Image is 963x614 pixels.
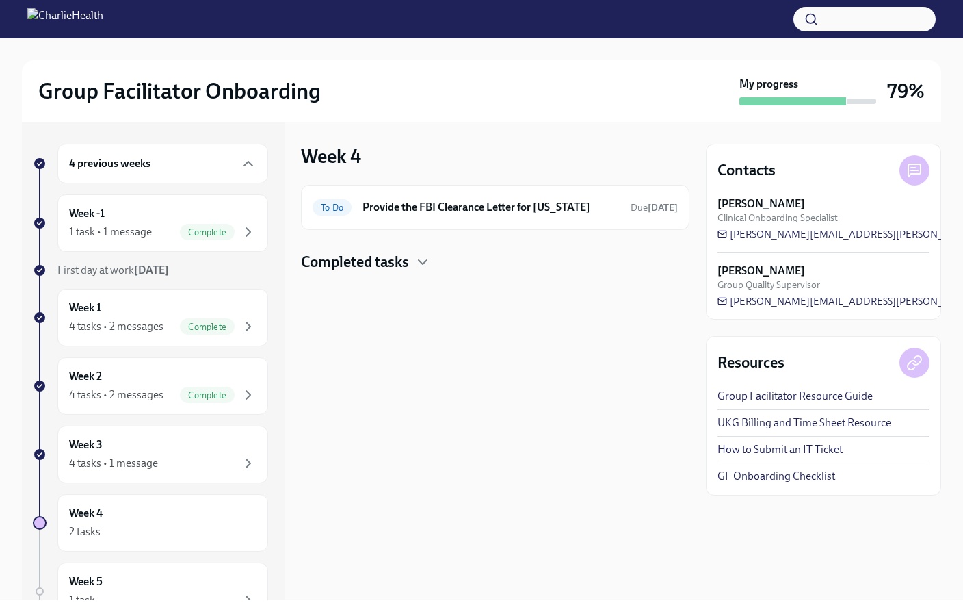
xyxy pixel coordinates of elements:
h2: Group Facilitator Onboarding [38,77,321,105]
a: How to Submit an IT Ticket [717,442,843,457]
h4: Contacts [717,160,776,181]
span: First day at work [57,264,169,277]
img: CharlieHealth [27,8,103,30]
a: Week 34 tasks • 1 message [33,426,268,483]
h6: Week 4 [69,506,103,521]
span: To Do [313,203,352,213]
a: GF Onboarding Checklist [717,469,835,484]
span: Complete [180,322,235,332]
h4: Resources [717,353,784,373]
h6: 4 previous weeks [69,156,150,171]
div: 2 tasks [69,524,101,539]
a: Week 42 tasks [33,494,268,552]
strong: [PERSON_NAME] [717,196,805,212]
span: Group Quality Supervisor [717,279,820,292]
span: Clinical Onboarding Specialist [717,212,838,225]
h6: Week 5 [69,574,103,589]
span: Complete [180,390,235,400]
div: 1 task [69,593,95,608]
h3: Week 4 [301,144,361,168]
div: 4 previous weeks [57,144,268,183]
a: Week 14 tasks • 2 messagesComplete [33,289,268,346]
h4: Completed tasks [301,252,409,272]
div: 4 tasks • 2 messages [69,319,163,334]
h6: Week -1 [69,206,105,221]
h3: 79% [887,79,925,103]
a: To DoProvide the FBI Clearance Letter for [US_STATE]Due[DATE] [313,196,678,218]
a: Week 24 tasks • 2 messagesComplete [33,357,268,415]
div: 4 tasks • 2 messages [69,387,163,402]
h6: Week 1 [69,300,101,316]
div: 1 task • 1 message [69,225,152,240]
a: First day at work[DATE] [33,263,268,278]
h6: Provide the FBI Clearance Letter for [US_STATE] [362,200,620,215]
a: Group Facilitator Resource Guide [717,389,873,404]
h6: Week 2 [69,369,102,384]
div: Completed tasks [301,252,689,272]
a: UKG Billing and Time Sheet Resource [717,415,891,431]
span: Complete [180,227,235,238]
strong: My progress [739,77,798,92]
a: Week -11 task • 1 messageComplete [33,194,268,252]
span: Due [631,202,678,214]
h6: Week 3 [69,437,103,452]
strong: [DATE] [648,202,678,214]
strong: [PERSON_NAME] [717,264,805,279]
div: 4 tasks • 1 message [69,456,158,471]
strong: [DATE] [134,264,169,277]
span: September 23rd, 2025 10:00 [631,201,678,214]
